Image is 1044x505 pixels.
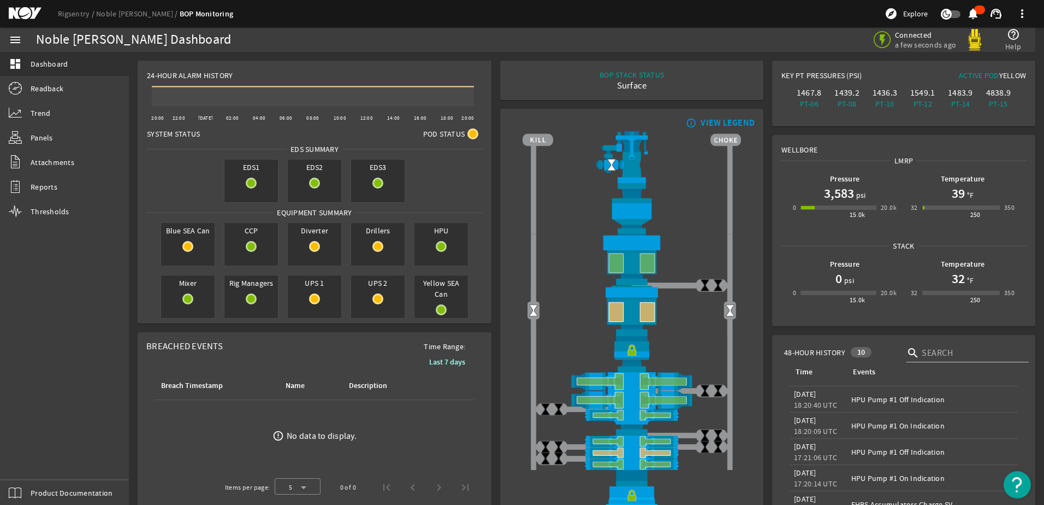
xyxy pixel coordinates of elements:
img: BopBodyShearBottom.png [523,421,741,435]
img: ValveClose.png [711,429,725,442]
mat-icon: support_agent [989,7,1003,20]
img: ValveClose.png [711,441,725,454]
button: more_vert [1009,1,1035,27]
span: Time Range: [415,341,474,352]
span: Mixer [161,275,215,291]
span: Product Documentation [31,488,112,498]
span: Yellow SEA Can [414,275,468,302]
h1: 39 [952,185,965,202]
mat-icon: error_outline [272,430,284,442]
span: Attachments [31,157,74,168]
text: 06:00 [280,115,292,121]
b: Temperature [941,259,985,269]
mat-icon: dashboard [9,57,22,71]
div: 1483.9 [944,87,977,98]
span: EDS1 [224,160,278,175]
span: Thresholds [31,206,69,217]
text: 20:00 [151,115,164,121]
div: 350 [1004,202,1015,213]
span: EDS3 [351,160,405,175]
div: BOP STACK STATUS [600,69,664,80]
div: HPU Pump #1 Off Indication [851,394,1014,405]
div: 0 of 0 [340,482,356,493]
div: 1436.3 [868,87,901,98]
legacy-datetime-component: 17:21:06 UTC [794,453,837,462]
button: Open Resource Center [1004,471,1031,498]
mat-icon: info_outline [684,119,697,127]
legacy-datetime-component: 17:20:14 UTC [794,479,837,489]
span: 24-Hour Alarm History [147,70,233,81]
legacy-datetime-component: [DATE] [794,415,816,425]
div: HPU Pump #1 Off Indication [851,447,1014,457]
img: Valve2Open.png [605,158,618,172]
div: PT-14 [944,98,977,109]
h1: 3,583 [824,185,854,202]
span: Active Pod [959,71,999,80]
text: 16:00 [414,115,426,121]
div: VIEW LEGEND [701,118,755,128]
div: Surface [600,80,664,91]
div: Wellbore [773,136,1035,155]
div: 20.0k [881,202,897,213]
img: ValveClose.png [552,403,565,416]
mat-icon: menu [9,33,22,46]
img: ValveClose.png [552,452,565,465]
div: PT-06 [792,98,826,109]
span: Diverter [288,223,341,238]
mat-icon: explore [885,7,898,20]
span: Trend [31,108,50,119]
div: No data to display. [287,431,357,442]
span: Reports [31,181,57,192]
img: ValveClose.png [698,429,711,442]
img: Valve2Open.png [527,304,540,317]
div: PT-15 [982,98,1015,109]
span: °F [965,275,974,286]
span: HPU [414,223,468,238]
span: Equipment Summary [273,207,355,218]
span: Help [1005,41,1021,52]
div: Name [284,380,334,392]
div: Breach Timestamp [159,380,271,392]
text: 02:00 [226,115,239,121]
button: Last 7 days [420,352,474,372]
text: [DATE] [198,115,213,121]
span: Stack [889,240,918,251]
img: ValveClose.png [711,384,725,397]
img: PipeRamOpen.png [523,459,741,470]
legacy-datetime-component: 18:20:40 UTC [794,400,837,410]
text: 10:00 [334,115,346,121]
div: Time [794,366,838,378]
div: 0 [793,202,796,213]
img: Yellowpod.svg [964,29,986,51]
b: Last 7 days [429,357,465,367]
img: ValveClose.png [711,279,725,292]
text: 04:00 [253,115,265,121]
span: 48-Hour History [784,347,845,358]
img: PipeRamOpen.png [523,409,741,421]
div: Items per page: [225,482,270,493]
div: 0 [793,287,796,298]
div: 250 [970,295,981,306]
span: LMRP [891,155,917,166]
b: Temperature [941,174,985,184]
span: Connected [895,30,956,40]
span: Panels [31,132,53,143]
text: 12:00 [360,115,373,121]
div: 32 [911,287,918,298]
div: 250 [970,209,981,220]
span: psi [854,190,866,201]
img: ShearRamOpen.png [523,372,741,391]
input: Search [922,347,1020,360]
span: CCP [224,223,278,238]
span: Explore [903,8,928,19]
div: 32 [911,202,918,213]
text: 22:00 [173,115,185,121]
img: PipeRamOpenBlock.png [523,447,741,459]
b: Pressure [830,259,859,269]
h1: 32 [952,270,965,287]
div: 1439.2 [830,87,863,98]
a: Noble [PERSON_NAME] [96,9,180,19]
div: 15.0k [850,295,865,306]
img: Valve2Open.png [723,304,737,317]
div: Key PT Pressures (PSI) [781,70,904,85]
